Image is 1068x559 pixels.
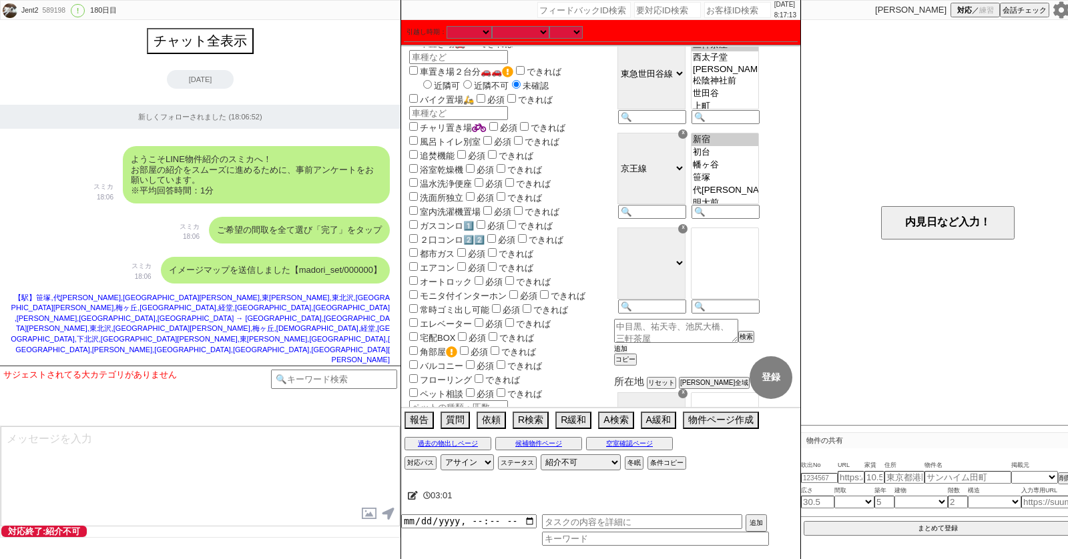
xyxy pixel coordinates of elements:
[537,2,631,18] input: フィードバックID検索
[641,412,676,429] button: A緩和
[586,437,673,450] button: 空室確認ページ
[1011,460,1029,471] span: 掲載元
[409,360,418,369] input: バルコニー
[692,159,758,171] option: 幡ヶ谷
[409,346,418,355] input: 角部屋
[505,276,514,285] input: できれば
[874,486,894,496] span: 築年
[505,95,553,105] label: できれば
[704,2,771,18] input: お客様ID検索
[507,220,516,229] input: できれば
[1003,5,1047,15] span: 会話チェック
[409,374,418,383] input: フローリング
[486,333,534,343] label: できれば
[537,291,585,301] label: できれば
[957,5,972,15] span: 対応
[441,412,470,429] button: 質問
[409,388,418,397] input: ペット相談
[495,437,582,450] button: 候補物件ページ
[834,486,874,496] span: 間取
[405,456,437,470] button: 対応パス
[864,460,884,471] span: 家賃
[468,263,485,273] span: 必須
[420,81,460,91] label: 近隣可
[520,291,537,301] span: 必須
[515,235,563,245] label: できれば
[679,377,750,389] button: [PERSON_NAME]全域
[431,490,453,500] span: 03:01
[968,486,1021,496] span: 構造
[93,181,113,192] p: スミカ
[19,5,38,16] div: Jent2
[507,94,516,103] input: できれば
[407,389,463,399] label: ペット相談
[409,164,418,173] input: 浴室乾燥機
[874,496,894,508] input: 5
[407,333,455,343] label: 宅配BOX
[678,129,688,139] div: ☓
[881,206,1015,239] button: 内見日など入力！
[409,290,418,299] input: モニタ付インターホン
[463,80,472,89] input: 近隣不可
[90,5,117,16] div: 180日目
[647,456,686,470] button: 条件コピー
[487,95,505,105] span: 必須
[494,137,511,147] span: 必須
[746,514,767,532] button: 追加
[180,221,200,232] p: スミカ
[409,122,418,131] input: チャリ置き場
[542,514,742,529] input: タスクの内容を詳細に
[634,2,701,18] input: 要対応ID検索
[509,81,549,91] label: 未確認
[1000,3,1049,17] button: 会話チェック
[407,319,472,329] label: エレベーター
[683,412,759,429] button: 物件ページ作成
[542,532,769,546] input: キーワード
[750,356,792,399] button: 登録
[692,100,758,113] option: 上町
[409,150,418,159] input: 追焚機能
[555,412,591,429] button: R緩和
[503,319,551,329] label: できれば
[678,224,688,233] div: ☓
[692,184,758,197] option: 代[PERSON_NAME]
[407,27,447,37] label: 引越し時期：
[494,193,542,203] label: できれば
[1,526,87,537] span: 対応終了:紹介不可
[167,70,234,89] div: [DATE]
[3,3,17,18] img: 0m05a98d77725134f30b0f34f50366e41b3a0b1cff53d1
[409,178,418,187] input: 温水洗浄便座
[692,51,758,64] option: 西太子堂
[540,290,549,299] input: できれば
[409,276,418,285] input: オートロック
[423,80,432,89] input: 近隣可
[517,123,565,133] label: できれば
[485,179,503,189] span: 必須
[407,347,457,357] label: 角部屋
[692,64,758,75] option: [PERSON_NAME]
[513,412,549,429] button: R検索
[409,318,418,327] input: エレベーター
[503,277,551,287] label: できれば
[485,319,503,329] span: 必須
[407,305,489,315] label: 常時ゴミ出し可能
[409,234,418,243] input: ２口コンロ2️⃣2️⃣
[500,123,517,133] span: 必須
[692,87,758,100] option: 世田谷
[511,207,559,217] label: できれば
[3,370,271,380] div: サジェストされてる大カテゴリがありません
[271,370,397,389] input: 🔍キーワード検索
[488,248,497,257] input: できれば
[407,291,507,301] label: モニタ付インターホン
[924,471,1011,484] input: サンハイム田町
[409,192,418,201] input: 洗面所独立
[738,331,754,343] button: 検索
[409,94,418,103] input: バイク置場🛵
[692,110,760,124] input: 🔍
[894,486,948,496] span: 建物
[405,437,491,450] button: 過去の物出しページ
[692,133,758,146] option: 新宿
[692,75,758,87] option: 松陰神社前
[774,10,796,21] p: 8:17:13
[477,412,506,429] button: 依頼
